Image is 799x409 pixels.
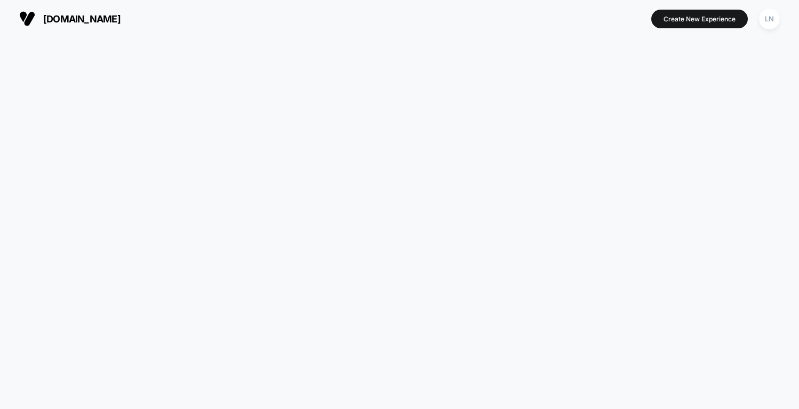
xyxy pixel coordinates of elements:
[759,9,780,29] div: LN
[43,13,121,25] span: [DOMAIN_NAME]
[651,10,748,28] button: Create New Experience
[16,10,124,27] button: [DOMAIN_NAME]
[19,11,35,27] img: Visually logo
[756,8,783,30] button: LN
